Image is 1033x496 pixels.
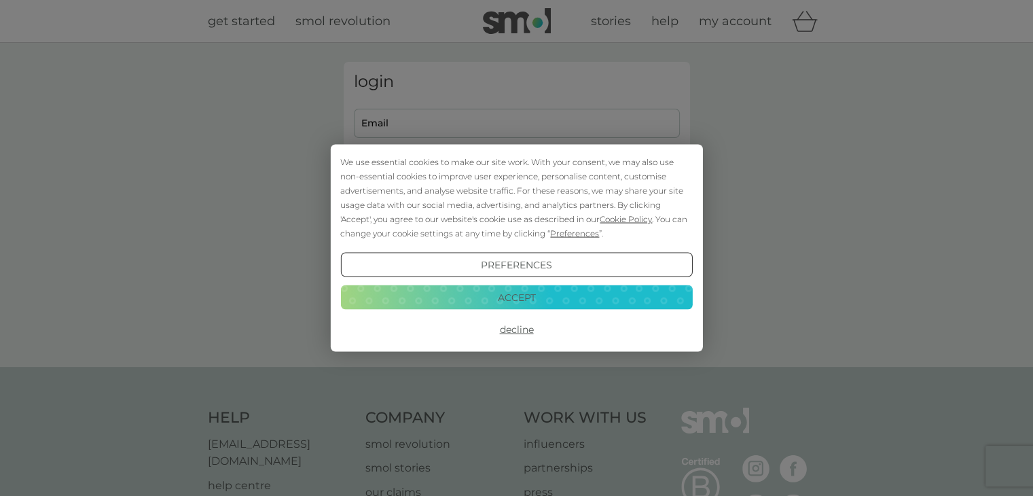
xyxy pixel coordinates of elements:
button: Accept [340,285,692,309]
button: Decline [340,317,692,342]
div: We use essential cookies to make our site work. With your consent, we may also use non-essential ... [340,155,692,241]
button: Preferences [340,253,692,277]
span: Preferences [550,228,599,238]
div: Cookie Consent Prompt [330,145,702,352]
span: Cookie Policy [600,214,652,224]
